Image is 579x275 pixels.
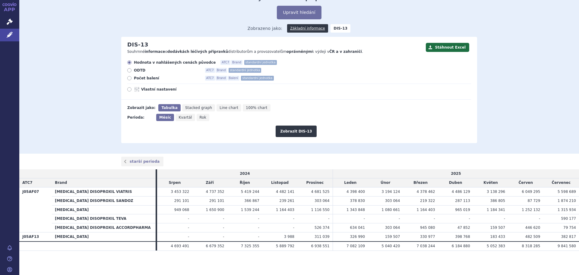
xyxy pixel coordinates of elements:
[487,208,505,212] span: 1 184 341
[558,244,576,248] span: 9 841 580
[161,106,177,110] span: Tabulka
[417,190,435,194] span: 4 378 462
[52,205,156,214] th: [MEDICAL_DATA]
[385,235,400,239] span: 159 507
[127,114,153,121] div: Perioda:
[525,235,540,239] span: 482 509
[223,216,224,221] span: -
[539,216,540,221] span: -
[328,216,329,221] span: -
[426,43,469,52] button: Stáhnout Excel
[127,41,148,48] h2: DIS-13
[159,115,171,120] span: Měsíc
[258,225,259,230] span: -
[52,232,156,241] th: [MEDICAL_DATA]
[216,68,227,73] span: Brand
[455,235,470,239] span: 398 768
[452,190,470,194] span: 4 486 129
[121,157,163,166] a: starší perioda
[220,106,238,110] span: Line chart
[315,225,330,230] span: 526 374
[311,244,330,248] span: 6 938 551
[231,60,242,65] span: Brand
[284,235,294,239] span: 3 988
[286,50,312,54] strong: oprávněným
[385,225,400,230] span: 303 064
[420,235,435,239] span: 330 977
[346,244,365,248] span: 7 082 109
[346,190,365,194] span: 4 398 400
[434,216,435,221] span: -
[127,104,155,111] div: Zobrazit jako:
[200,115,207,120] span: Rok
[420,225,435,230] span: 945 080
[179,115,192,120] span: Kvartál
[258,216,259,221] span: -
[417,208,435,212] span: 1 164 403
[55,181,67,185] span: Brand
[487,244,505,248] span: 5 052 383
[417,244,435,248] span: 7 038 244
[350,199,365,203] span: 378 830
[522,190,540,194] span: 6 049 295
[350,235,365,239] span: 326 990
[276,208,294,212] span: 1 164 403
[455,199,470,203] span: 287 113
[311,208,330,212] span: 1 116 550
[276,190,294,194] span: 4 482 141
[522,208,540,212] span: 1 252 132
[527,199,540,203] span: 87 729
[381,244,400,248] span: 5 040 420
[385,199,400,203] span: 303 064
[141,87,207,92] span: Vlastní nastavení
[277,6,321,19] button: Upravit hledání
[368,178,403,187] td: Únor
[52,187,156,196] th: [MEDICAL_DATA] DISOPROXIL VIATRIS
[381,190,400,194] span: 3 194 124
[420,199,435,203] span: 219 322
[22,181,33,185] span: ATC7
[241,190,259,194] span: 5 419 244
[127,49,423,54] p: Souhrnné o distributorům a provozovatelům k výdeji v .
[457,225,470,230] span: 47 852
[244,60,277,65] span: standardní jednotka
[229,68,261,73] span: standardní jednotka
[381,208,400,212] span: 1 080 661
[188,235,189,239] span: -
[241,208,259,212] span: 1 539 244
[223,235,224,239] span: -
[206,244,224,248] span: 6 679 352
[223,225,224,230] span: -
[205,76,215,81] span: ATC7
[561,216,576,221] span: 590 177
[315,199,330,203] span: 303 064
[293,216,294,221] span: -
[522,244,540,248] span: 8 318 285
[287,24,328,33] a: Základní informace
[543,178,579,187] td: Červenec
[171,244,189,248] span: 4 693 491
[192,178,227,187] td: Září
[52,214,156,223] th: [MEDICAL_DATA] DISOPROXIL TEVA
[205,68,215,73] span: ATC7
[134,68,200,73] span: ODTD
[315,235,330,239] span: 311 039
[262,178,297,187] td: Listopad
[52,223,156,232] th: [MEDICAL_DATA] DISOPROXIL ACCORDPHARMA
[171,190,189,194] span: 3 453 322
[52,196,156,205] th: [MEDICAL_DATA] DISOPROXIL SANDOZ
[19,232,52,241] th: J05AF13
[563,225,576,230] span: 79 754
[561,235,576,239] span: 382 817
[241,244,259,248] span: 7 325 355
[350,225,365,230] span: 634 041
[185,106,212,110] span: Stacked graph
[167,50,228,54] strong: dodávkách léčivých přípravků
[346,208,365,212] span: 1 343 848
[220,60,230,65] span: ATC7
[293,225,294,230] span: -
[558,199,576,203] span: 1 874 210
[248,24,283,33] span: Zobrazeno jako:
[134,60,216,65] span: Hodnota v nahlášených cenách původce
[403,178,438,187] td: Březen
